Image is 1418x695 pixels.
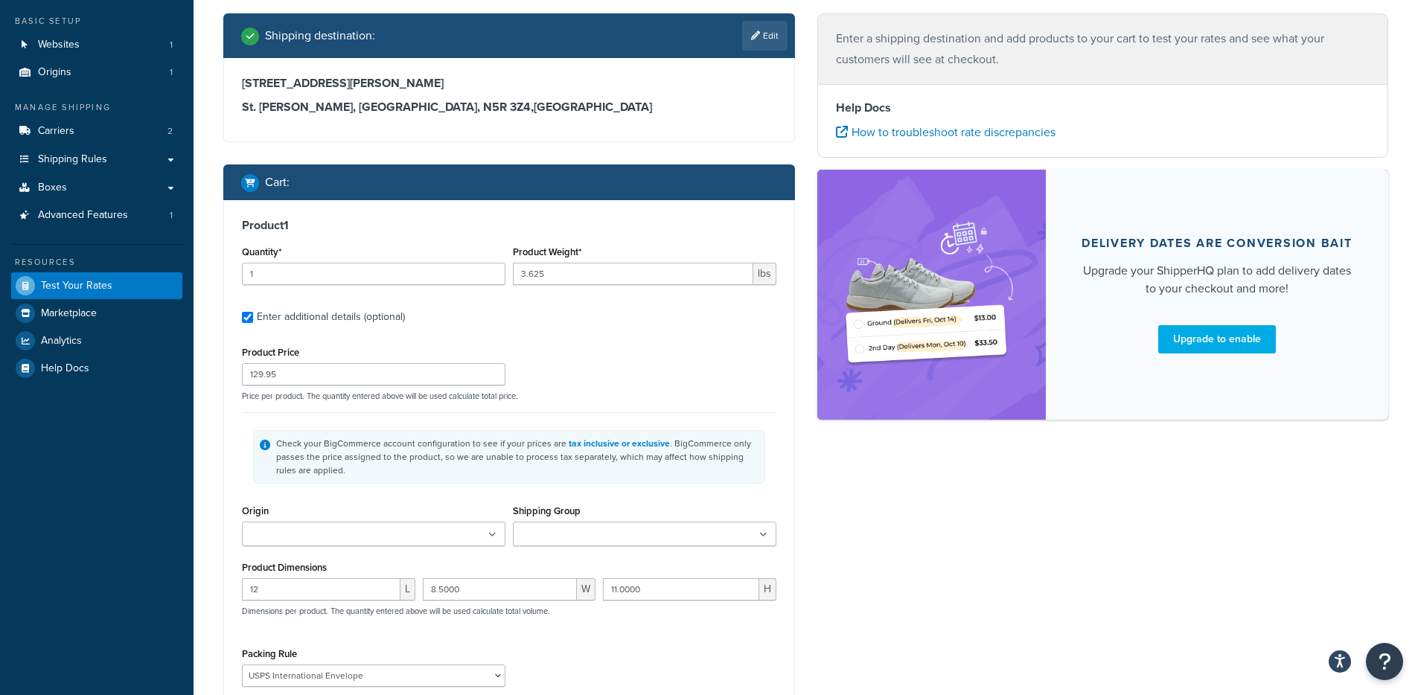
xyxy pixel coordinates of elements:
a: Test Your Rates [11,272,182,299]
li: Websites [11,31,182,59]
a: Boxes [11,174,182,202]
label: Origin [242,505,269,516]
span: Origins [38,66,71,79]
li: Origins [11,59,182,86]
span: Marketplace [41,307,97,320]
input: 0.00 [513,263,753,285]
img: feature-image-bc-ddt-29f5f3347fd16b343e3944f0693b5c204e21c40c489948f4415d4740862b0302.png [840,192,1023,397]
span: Boxes [38,182,67,194]
span: Test Your Rates [41,280,112,292]
h2: Cart : [265,176,290,189]
span: lbs [753,263,776,285]
span: Shipping Rules [38,153,107,166]
h4: Help Docs [836,99,1370,117]
span: Websites [38,39,80,51]
span: Help Docs [41,362,89,375]
p: Dimensions per product. The quantity entered above will be used calculate total volume. [238,606,550,616]
a: Edit [742,21,788,51]
h3: [STREET_ADDRESS][PERSON_NAME] [242,76,776,91]
span: Carriers [38,125,74,138]
span: 1 [170,39,173,51]
div: Manage Shipping [11,101,182,114]
div: Upgrade your ShipperHQ plan to add delivery dates to your checkout and more! [1082,262,1353,298]
a: Websites1 [11,31,182,59]
a: Advanced Features1 [11,202,182,229]
label: Product Dimensions [242,562,327,573]
a: Upgrade to enable [1158,325,1276,353]
p: Enter a shipping destination and add products to your cart to test your rates and see what your c... [836,28,1370,70]
a: Shipping Rules [11,146,182,173]
label: Packing Rule [242,648,297,659]
div: Basic Setup [11,15,182,28]
input: 0.0 [242,263,505,285]
a: Marketplace [11,300,182,327]
h2: Shipping destination : [265,29,375,42]
a: How to troubleshoot rate discrepancies [836,124,1055,141]
h3: St. [PERSON_NAME], [GEOGRAPHIC_DATA], N5R 3Z4 , [GEOGRAPHIC_DATA] [242,100,776,115]
li: Carriers [11,118,182,145]
span: L [400,578,415,600]
li: Advanced Features [11,202,182,229]
p: Price per product. The quantity entered above will be used calculate total price. [238,391,780,401]
div: Delivery dates are conversion bait [1082,236,1352,251]
span: Advanced Features [38,209,128,222]
div: Enter additional details (optional) [257,307,405,327]
label: Shipping Group [513,505,581,516]
button: Open Resource Center [1366,643,1403,680]
span: 1 [170,66,173,79]
label: Product Weight* [513,246,581,257]
span: Analytics [41,335,82,347]
div: Resources [11,256,182,269]
a: tax inclusive or exclusive [569,437,670,450]
h3: Product 1 [242,218,776,233]
a: Analytics [11,327,182,354]
div: Check your BigCommerce account configuration to see if your prices are . BigCommerce only passes ... [276,437,758,477]
label: Quantity* [242,246,281,257]
label: Product Price [242,347,299,358]
input: Enter additional details (optional) [242,312,253,323]
a: Help Docs [11,355,182,382]
span: 2 [167,125,173,138]
a: Carriers2 [11,118,182,145]
span: W [577,578,595,600]
span: 1 [170,209,173,222]
a: Origins1 [11,59,182,86]
span: H [759,578,776,600]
